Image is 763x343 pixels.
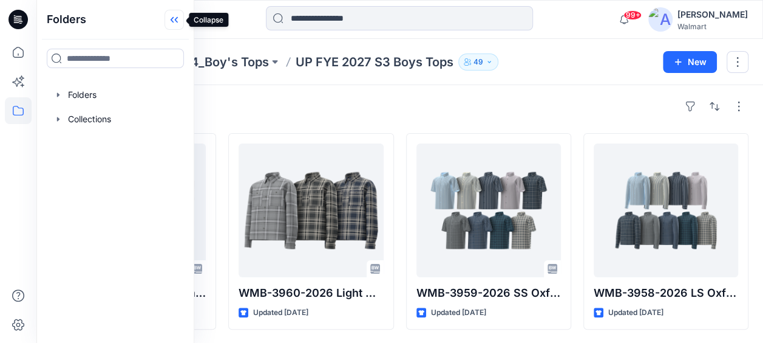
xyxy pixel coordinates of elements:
p: Updated [DATE] [431,307,486,319]
div: [PERSON_NAME] [677,7,748,22]
a: WMB-3959-2026 SS Oxford Shirt [416,144,561,277]
p: WMB-3960-2026 Light Weight Flannel LS Shirt [239,285,383,302]
a: WMB-3958-2026 LS Oxford Shirt [594,144,738,277]
button: 49 [458,54,498,71]
span: 99+ [623,10,642,20]
p: WMB-3958-2026 LS Oxford Shirt [594,285,738,302]
img: avatar [648,7,673,32]
p: WMB-3959-2026 SS Oxford Shirt [416,285,561,302]
a: UP_Epic_D24_Boy's Tops [121,54,269,71]
p: UP FYE 2027 S3 Boys Tops [296,54,453,71]
a: WMB-3960-2026 Light Weight Flannel LS Shirt [239,144,383,277]
p: 49 [473,55,483,69]
p: Updated [DATE] [253,307,308,319]
div: Walmart [677,22,748,31]
button: New [663,51,717,73]
p: Updated [DATE] [608,307,663,319]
